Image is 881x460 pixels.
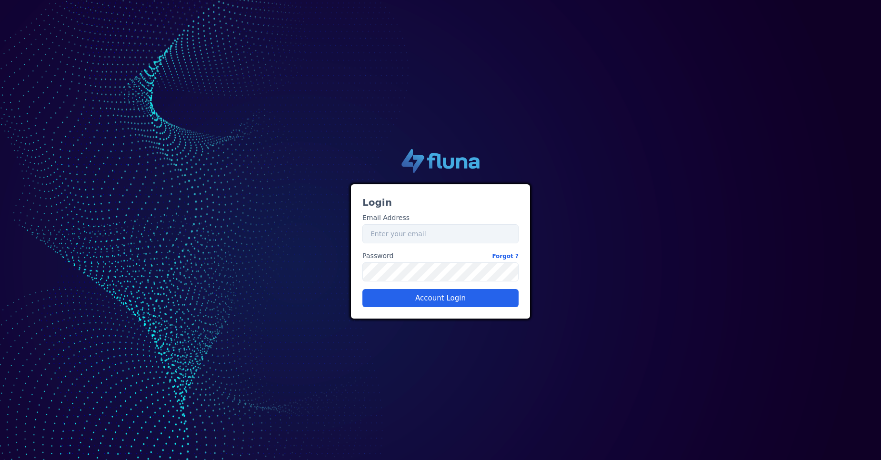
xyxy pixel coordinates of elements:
[362,224,519,243] input: Enter your email
[362,196,519,209] h3: Login
[362,213,410,223] label: Email Address
[362,289,519,307] button: Account Login
[362,251,519,261] label: Password
[492,251,519,261] a: Forgot ?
